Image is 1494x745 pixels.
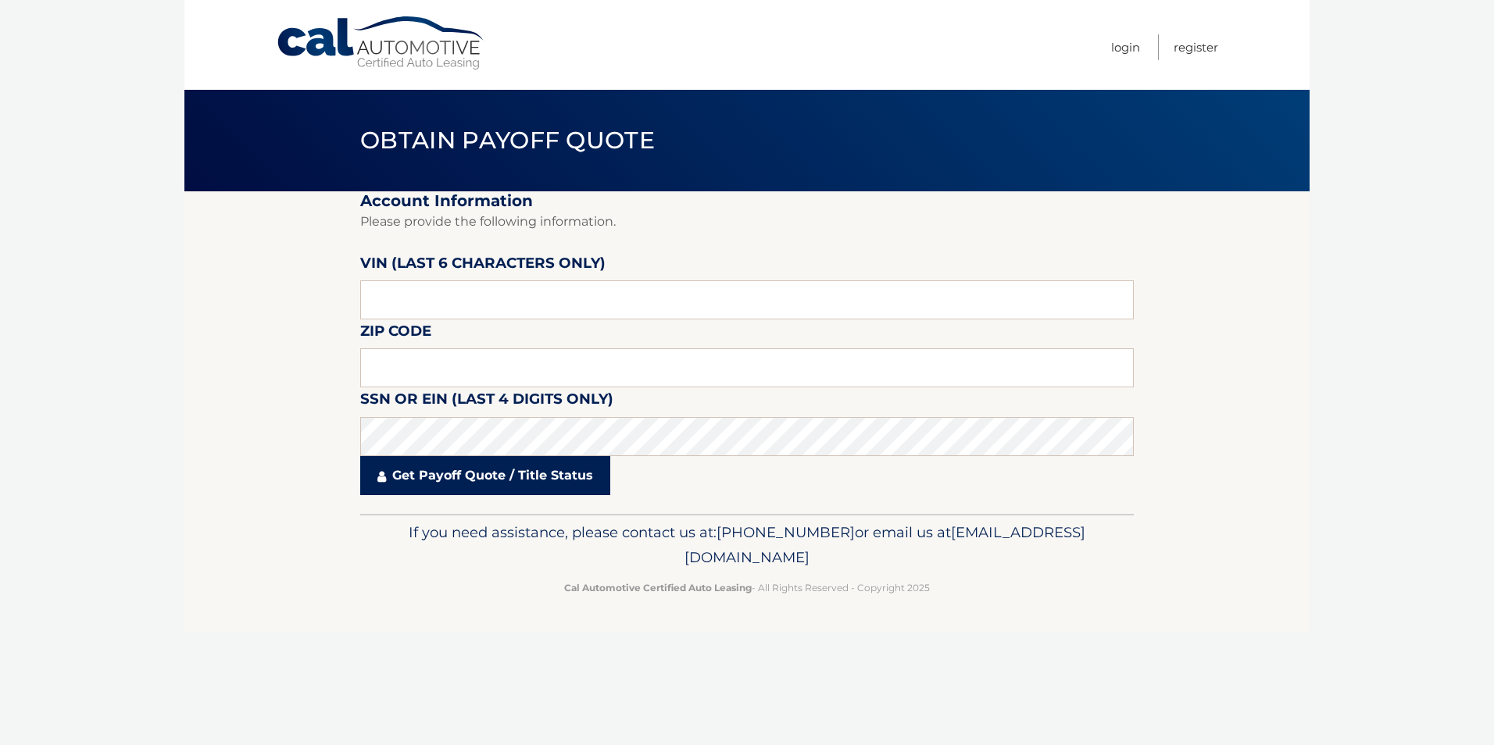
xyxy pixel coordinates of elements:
[360,126,655,155] span: Obtain Payoff Quote
[564,582,752,594] strong: Cal Automotive Certified Auto Leasing
[360,211,1134,233] p: Please provide the following information.
[360,319,431,348] label: Zip Code
[360,456,610,495] a: Get Payoff Quote / Title Status
[1111,34,1140,60] a: Login
[360,251,606,280] label: VIN (last 6 characters only)
[276,16,487,71] a: Cal Automotive
[360,191,1134,211] h2: Account Information
[370,520,1124,570] p: If you need assistance, please contact us at: or email us at
[1174,34,1218,60] a: Register
[717,523,855,541] span: [PHONE_NUMBER]
[360,387,613,416] label: SSN or EIN (last 4 digits only)
[370,579,1124,596] p: - All Rights Reserved - Copyright 2025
